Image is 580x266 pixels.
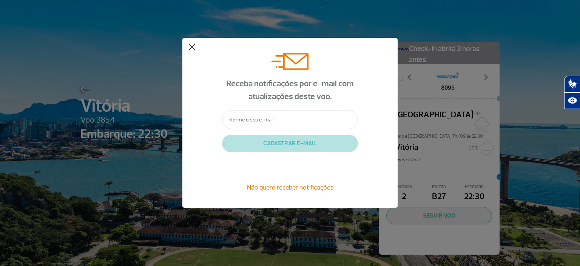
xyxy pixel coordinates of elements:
[222,110,358,129] input: Informe o seu e-mail
[564,76,580,92] button: Abrir tradutor de língua de sinais.
[222,135,358,152] button: CADASTRAR E-MAIL
[226,78,354,102] span: Receba notificações por e-mail com atualizações deste voo.
[247,183,333,191] span: Não quero receber notificações
[564,92,580,109] button: Abrir recursos assistivos.
[564,76,580,109] div: Plugin de acessibilidade da Hand Talk.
